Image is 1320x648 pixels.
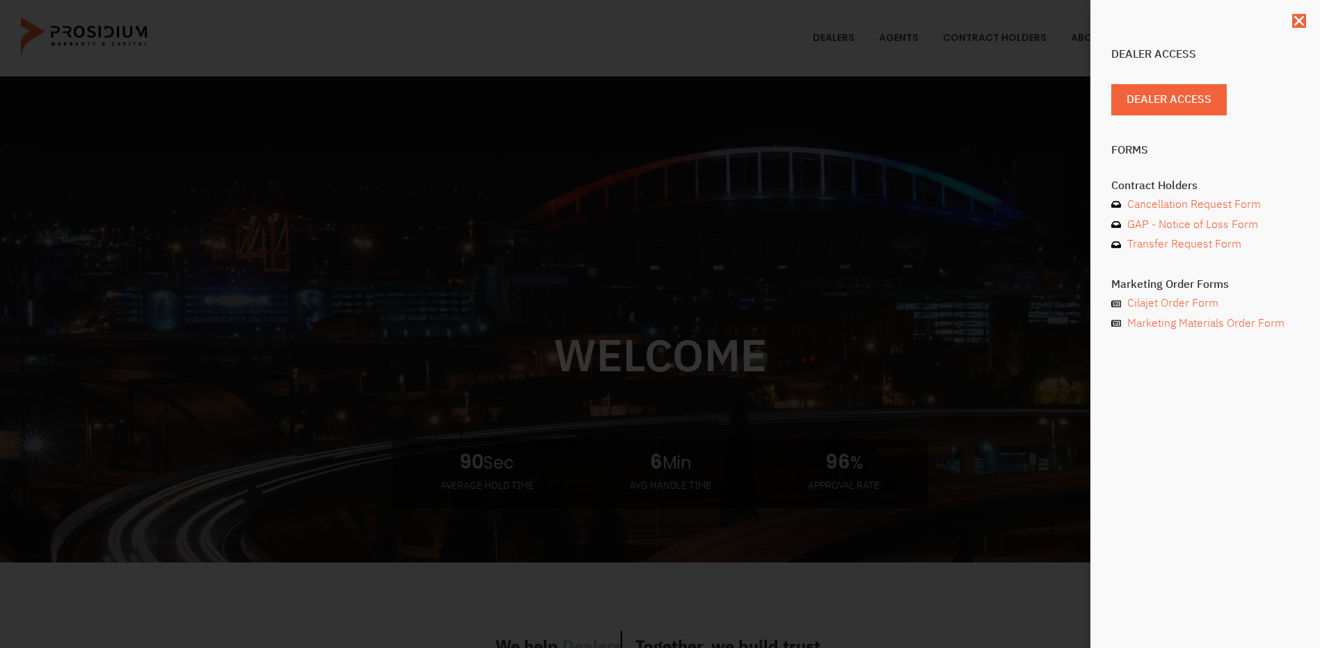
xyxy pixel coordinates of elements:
[1124,195,1261,215] span: Cancellation Request Form
[1124,234,1241,254] span: Transfer Request Form
[1111,195,1299,215] a: Cancellation Request Form
[1111,180,1299,191] h4: Contract Holders
[1111,49,1299,60] h4: Dealer Access
[1111,314,1299,334] a: Marketing Materials Order Form
[1111,145,1299,156] h4: Forms
[1124,215,1258,235] span: GAP - Notice of Loss Form
[1111,293,1299,314] a: Cilajet Order Form
[1124,293,1218,314] span: Cilajet Order Form
[1111,279,1299,290] h4: Marketing Order Forms
[1111,234,1299,254] a: Transfer Request Form
[1292,14,1306,28] a: Close
[1111,84,1227,115] a: Dealer Access
[1127,90,1211,110] span: Dealer Access
[1111,215,1299,235] a: GAP - Notice of Loss Form
[1124,314,1285,334] span: Marketing Materials Order Form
